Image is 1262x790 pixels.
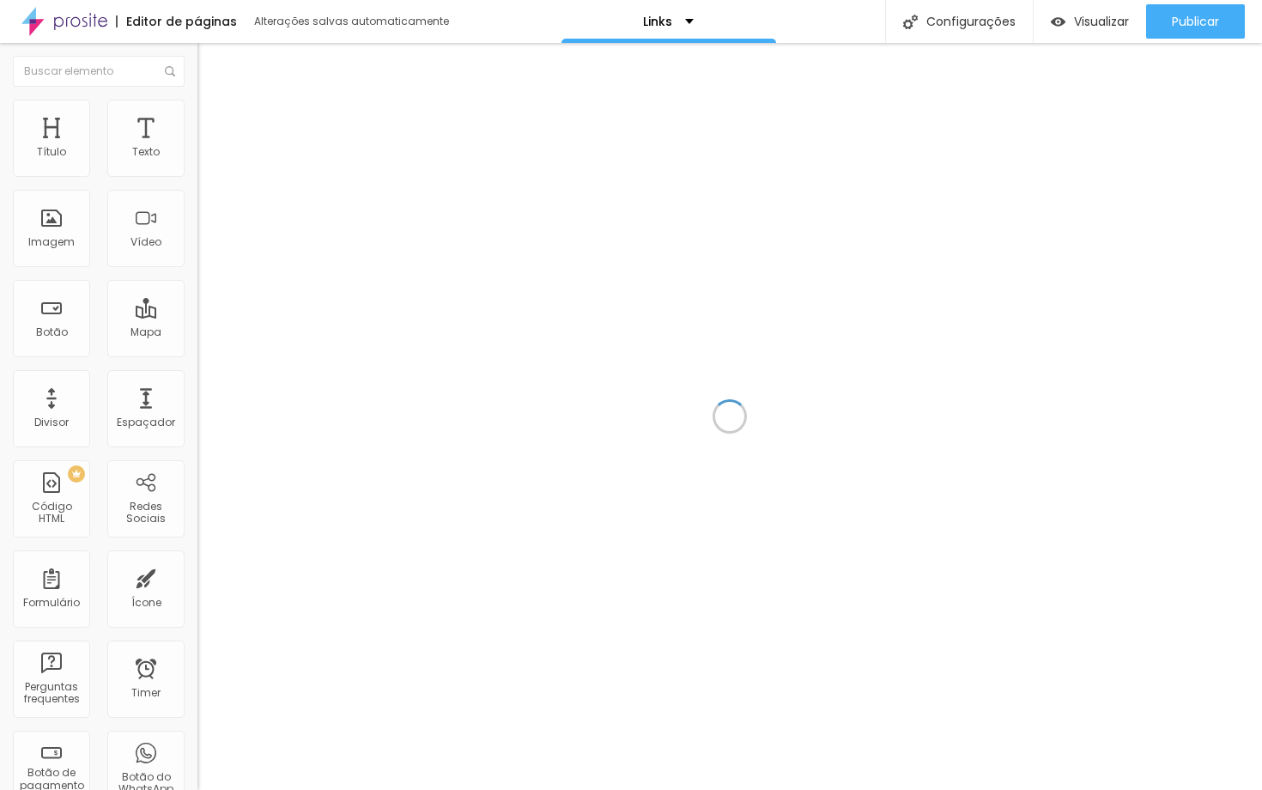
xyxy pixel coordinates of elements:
div: Título [37,146,66,158]
input: Buscar elemento [13,56,185,87]
div: Perguntas frequentes [17,681,85,706]
div: Botão [36,326,68,338]
div: Divisor [34,416,69,428]
div: Formulário [23,597,80,609]
div: Código HTML [17,501,85,526]
div: Ícone [131,597,161,609]
div: Redes Sociais [112,501,179,526]
p: Links [643,15,672,27]
img: Icone [903,15,918,29]
img: view-1.svg [1051,15,1065,29]
div: Imagem [28,236,75,248]
span: Visualizar [1074,15,1129,28]
button: Publicar [1146,4,1245,39]
div: Editor de páginas [116,15,237,27]
span: Publicar [1172,15,1219,28]
div: Mapa [130,326,161,338]
div: Vídeo [130,236,161,248]
img: Icone [165,66,175,76]
div: Espaçador [117,416,175,428]
div: Alterações salvas automaticamente [254,16,452,27]
div: Timer [131,687,161,699]
div: Texto [132,146,160,158]
button: Visualizar [1034,4,1146,39]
